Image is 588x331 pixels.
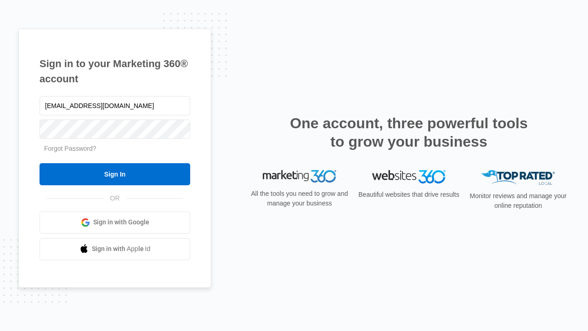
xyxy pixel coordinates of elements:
[92,244,151,254] span: Sign in with Apple Id
[40,96,190,115] input: Email
[248,189,351,208] p: All the tools you need to grow and manage your business
[104,194,126,203] span: OR
[40,163,190,185] input: Sign In
[357,190,460,200] p: Beautiful websites that drive results
[40,211,190,234] a: Sign in with Google
[44,145,96,152] a: Forgot Password?
[287,114,531,151] h2: One account, three powerful tools to grow your business
[263,170,336,183] img: Marketing 360
[467,191,570,211] p: Monitor reviews and manage your online reputation
[93,217,149,227] span: Sign in with Google
[40,56,190,86] h1: Sign in to your Marketing 360® account
[481,170,555,185] img: Top Rated Local
[372,170,446,183] img: Websites 360
[40,238,190,260] a: Sign in with Apple Id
